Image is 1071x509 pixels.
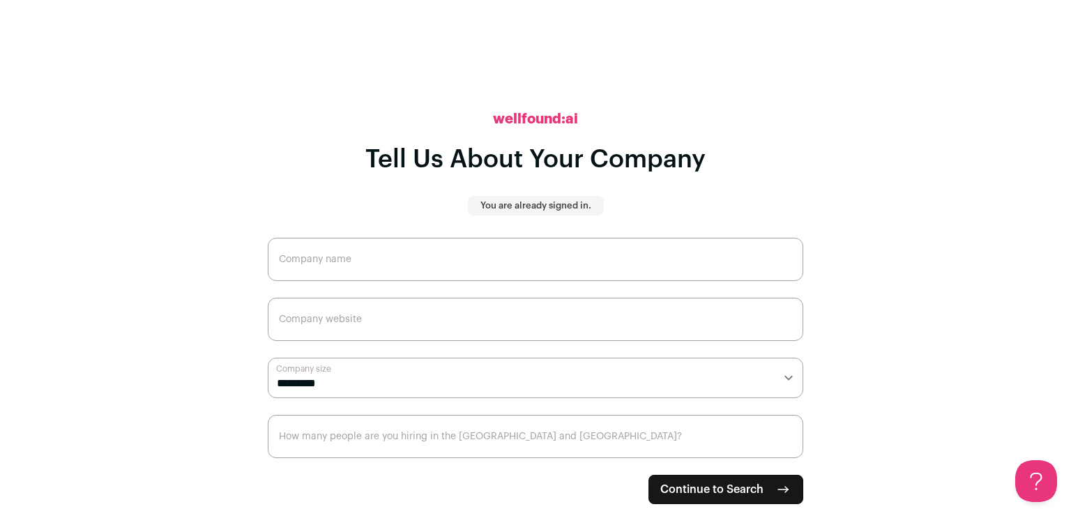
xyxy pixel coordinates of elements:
[268,298,803,341] input: Company website
[493,109,578,129] h2: wellfound:ai
[660,481,764,498] span: Continue to Search
[268,238,803,281] input: Company name
[648,475,803,504] button: Continue to Search
[480,200,591,211] p: You are already signed in.
[1015,460,1057,502] iframe: Help Scout Beacon - Open
[365,146,706,174] h1: Tell Us About Your Company
[268,415,803,458] input: How many people are you hiring in the US and Canada?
